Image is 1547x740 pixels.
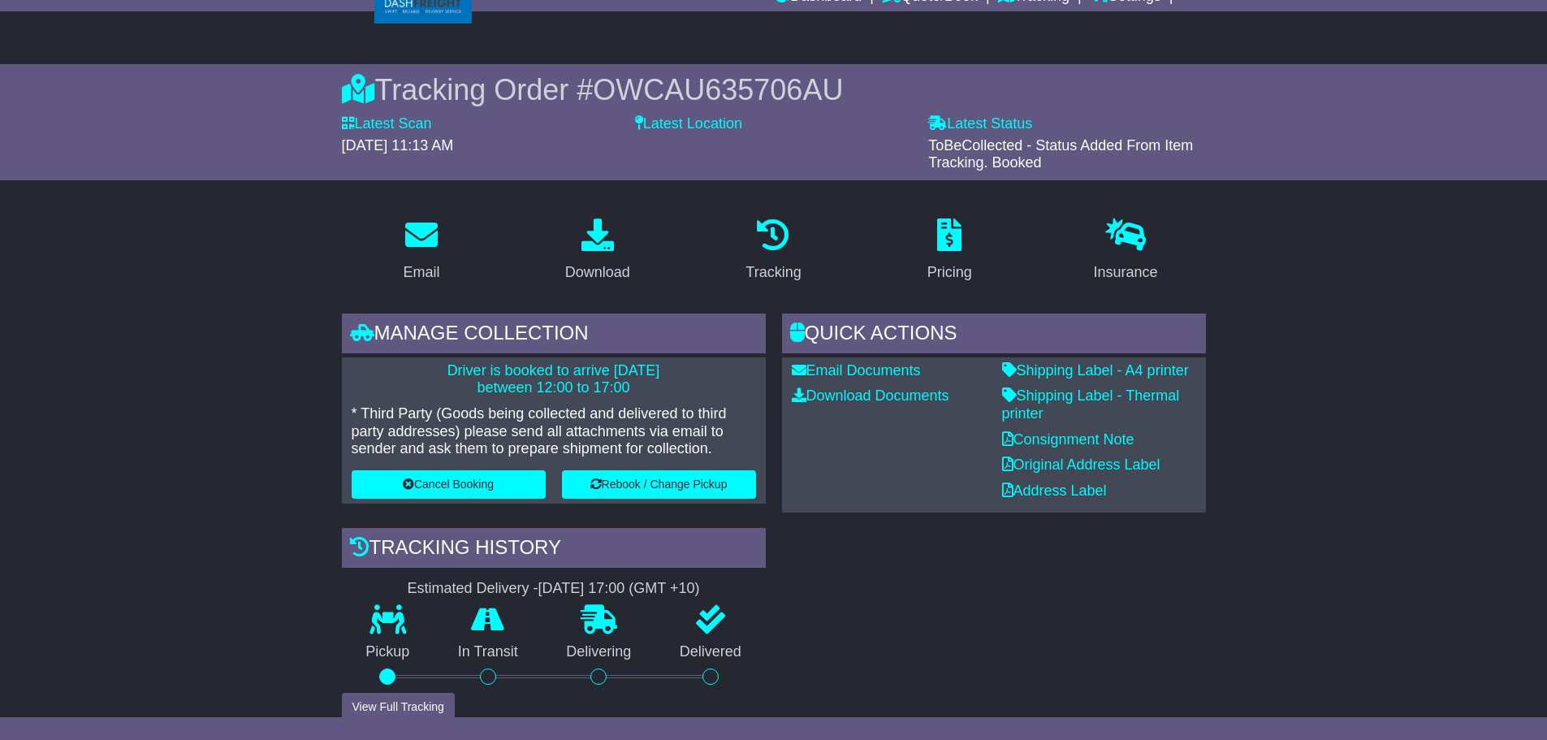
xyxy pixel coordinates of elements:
button: View Full Tracking [342,693,455,721]
div: Tracking [745,262,801,283]
p: Delivering [542,643,656,661]
a: Shipping Label - Thermal printer [1002,387,1180,422]
div: Pricing [927,262,972,283]
div: [DATE] 17:00 (GMT +10) [538,580,700,598]
button: Rebook / Change Pickup [562,470,756,499]
button: Cancel Booking [352,470,546,499]
label: Latest Scan [342,115,432,133]
p: * Third Party (Goods being collected and delivered to third party addresses) please send all atta... [352,405,756,458]
a: Insurance [1083,213,1169,289]
p: Delivered [655,643,766,661]
div: Quick Actions [782,314,1206,357]
label: Latest Status [928,115,1032,133]
a: Download [555,213,641,289]
p: In Transit [434,643,542,661]
a: Original Address Label [1002,457,1160,473]
a: Address Label [1002,483,1107,499]
div: Estimated Delivery - [342,580,766,598]
label: Latest Location [635,115,742,133]
a: Download Documents [792,387,949,404]
a: Consignment Note [1002,431,1134,448]
a: Pricing [917,213,983,289]
div: Tracking Order # [342,72,1206,107]
div: Tracking history [342,528,766,572]
div: Insurance [1094,262,1158,283]
div: Email [403,262,439,283]
a: Email [392,213,450,289]
div: Manage collection [342,314,766,357]
span: OWCAU635706AU [593,73,843,106]
p: Pickup [342,643,434,661]
p: Driver is booked to arrive [DATE] between 12:00 to 17:00 [352,362,756,397]
div: Download [565,262,630,283]
a: Shipping Label - A4 printer [1002,362,1189,379]
span: ToBeCollected - Status Added From Item Tracking. Booked [928,137,1193,171]
a: Tracking [735,213,811,289]
span: [DATE] 11:13 AM [342,137,454,154]
a: Email Documents [792,362,921,379]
